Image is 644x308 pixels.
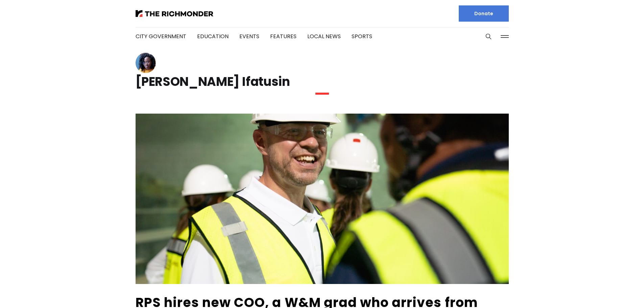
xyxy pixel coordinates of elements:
a: Donate [459,5,509,22]
img: RPS hires new COO, a W&M grad who arrives from Indianapolis [136,114,509,284]
button: Search this site [483,31,494,42]
img: The Richmonder [136,10,213,17]
a: City Government [136,32,186,40]
a: Local News [307,32,341,40]
a: Features [270,32,296,40]
h1: [PERSON_NAME] Ifatusin [136,76,509,87]
a: Events [239,32,259,40]
img: Victoria A. Ifatusin [136,53,156,73]
a: Education [197,32,229,40]
a: Sports [352,32,372,40]
iframe: portal-trigger [587,275,644,308]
